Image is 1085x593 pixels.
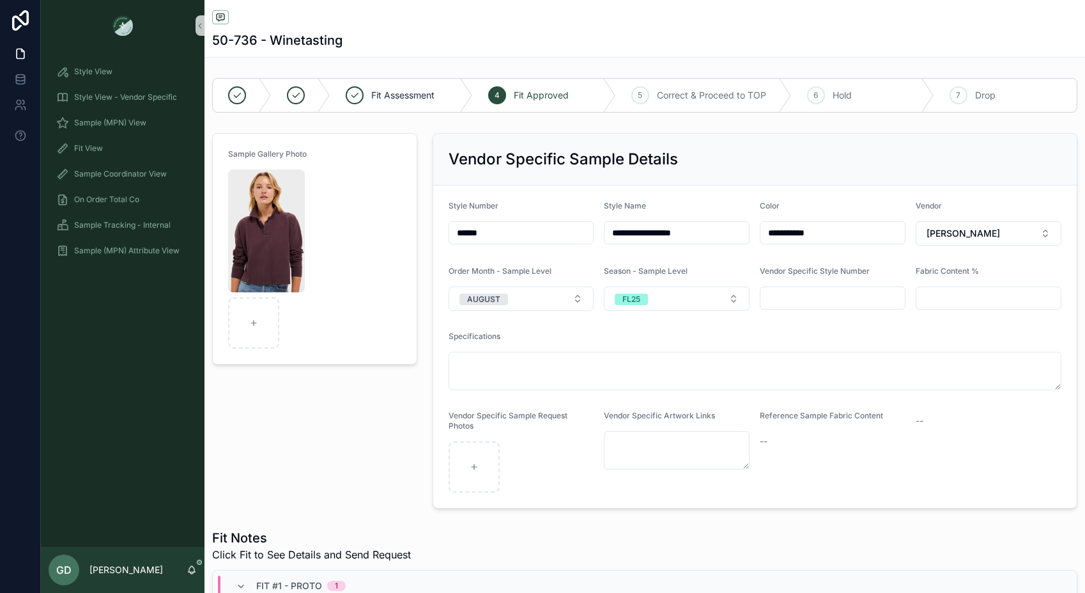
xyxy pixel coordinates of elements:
img: App logo [112,15,133,36]
span: Vendor Specific Artwork Links [604,411,715,420]
span: Specifications [449,331,500,341]
span: Vendor [916,201,942,210]
h1: Fit Notes [212,529,411,547]
span: Style Number [449,201,498,210]
span: Style Name [604,201,646,210]
span: Season - Sample Level [604,266,688,276]
span: Drop [975,89,996,102]
span: 6 [813,90,818,100]
span: Style View - Vendor Specific [74,92,177,102]
a: Sample Coordinator View [49,162,197,186]
a: On Order Total Co [49,188,197,211]
span: Sample (MPN) View [74,118,146,128]
span: Hold [833,89,852,102]
span: Sample Gallery Photo [228,149,307,159]
span: -- [916,415,923,427]
button: Select Button [604,287,750,311]
span: Fit View [74,143,103,154]
span: 4 [495,90,500,100]
div: 1 [335,581,338,591]
span: Sample Tracking - Internal [74,220,171,230]
a: Style View [49,60,197,83]
button: Select Button [916,221,1061,246]
button: Select Button [449,287,594,311]
span: Fit Approved [514,89,569,102]
img: Screenshot-2025-09-05-at-1.21.54-PM.png [228,170,305,292]
span: Vendor Specific Style Number [760,266,870,276]
span: Click Fit to See Details and Send Request [212,547,411,562]
a: Sample (MPN) Attribute View [49,239,197,262]
span: Sample (MPN) Attribute View [74,246,180,256]
a: Fit View [49,137,197,160]
h2: Vendor Specific Sample Details [449,149,678,170]
span: Color [760,201,780,210]
span: Style View [74,67,112,77]
div: scrollable content [41,51,204,279]
span: Correct & Proceed to TOP [657,89,766,102]
span: GD [56,562,72,578]
a: Sample (MPN) View [49,111,197,134]
span: 5 [638,90,642,100]
p: [PERSON_NAME] [89,564,163,576]
span: Fabric Content % [916,266,979,276]
span: [PERSON_NAME] [927,227,1000,240]
div: AUGUST [467,294,500,305]
span: Fit #1 - Proto [256,580,322,592]
span: Reference Sample Fabric Content [760,411,883,420]
span: Fit Assessment [371,89,435,102]
span: On Order Total Co [74,194,139,205]
span: 7 [956,90,960,100]
h1: 50-736 - Winetasting [212,31,342,49]
span: Order Month - Sample Level [449,266,551,276]
div: FL25 [622,294,640,305]
span: -- [760,435,767,448]
span: Sample Coordinator View [74,169,167,179]
a: Style View - Vendor Specific [49,86,197,109]
span: Vendor Specific Sample Request Photos [449,411,567,431]
a: Sample Tracking - Internal [49,214,197,237]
